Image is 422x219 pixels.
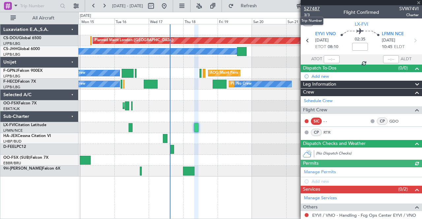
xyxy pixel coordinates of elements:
[312,212,416,218] a: EYVI / VNO - Handling - Fcg Ops Center EYVI / VNO
[398,65,408,71] span: (0/0)
[316,151,422,158] div: (No Dispatch Checks)
[398,186,408,193] span: (0/2)
[3,36,41,40] a: CS-DOUGlobal 6500
[315,37,329,44] span: [DATE]
[304,98,333,104] a: Schedule Crew
[355,21,368,28] span: LX-FVI
[3,156,30,160] span: OO-FSX (SUB)
[399,12,419,18] span: Charter
[218,18,252,24] div: Fri 19
[304,195,337,202] a: Manage Services
[389,118,404,124] a: GDO
[3,145,26,149] a: D-FEELPC12
[303,106,327,114] span: Flight Crew
[231,79,335,89] div: Planned Maint [GEOGRAPHIC_DATA] ([GEOGRAPHIC_DATA])
[3,156,48,160] a: OO-FSX (SUB)Falcon 7X
[7,13,72,23] button: All Aircraft
[312,73,419,79] div: Add new
[3,69,17,73] span: F-GPNJ
[401,56,411,63] span: ALDT
[80,18,114,24] div: Mon 15
[3,74,20,79] a: LFPB/LBG
[20,1,58,11] input: Trip Number
[80,13,91,19] div: [DATE]
[311,118,322,125] div: SIC
[3,161,21,166] a: EBBR/BRU
[3,145,16,149] span: D-FEEL
[323,129,338,135] a: RTR
[3,36,19,40] span: CS-DOU
[3,139,21,144] a: LHBP/BUD
[303,89,314,96] span: Crew
[3,123,15,127] span: LX-FVI
[95,36,173,45] div: Planned Maint London ([GEOGRAPHIC_DATA])
[3,69,43,73] a: F-GPNJFalcon 900EX
[3,80,36,84] a: F-HECDFalcon 7X
[210,68,279,78] div: AOG Maint Paris ([GEOGRAPHIC_DATA])
[3,101,37,105] a: OO-FSXFalcon 7X
[399,5,419,12] span: SVW74VI
[3,47,40,51] a: CS-JHHGlobal 6000
[183,18,218,24] div: Thu 18
[382,31,404,38] span: LFMN NCE
[3,167,60,171] a: 9H-[PERSON_NAME]Falcon 6X
[3,134,17,138] span: HA-JEX
[304,5,320,12] span: 527487
[3,101,18,105] span: OO-FSX
[328,44,338,50] span: 08:10
[311,56,322,63] span: ATOT
[303,140,366,148] span: Dispatch Checks and Weather
[149,18,183,24] div: Wed 17
[3,41,20,46] a: LFPB/LBG
[303,81,336,88] span: Leg Information
[382,37,395,44] span: [DATE]
[3,52,20,57] a: LFPB/LBG
[3,47,17,51] span: CS-JHH
[235,4,263,8] span: Refresh
[303,65,336,72] span: Dispatch To-Dos
[112,3,143,9] span: [DATE] - [DATE]
[3,80,18,84] span: F-HECD
[394,44,405,50] span: ELDT
[311,129,322,136] div: CP
[344,9,379,16] div: Flight Confirmed
[3,167,42,171] span: 9H-[PERSON_NAME]
[315,31,336,38] span: EYVI VNO
[3,123,46,127] a: LX-FVICitation Latitude
[114,18,149,24] div: Tue 16
[225,1,265,11] button: Refresh
[355,36,365,43] span: 02:35
[286,18,320,24] div: Sun 21
[377,118,388,125] div: CP
[300,17,323,25] div: Trip Number
[382,44,392,50] span: 10:45
[303,186,320,193] span: Services
[3,134,51,138] a: HA-JEXCessna Citation VI
[3,85,20,90] a: LFPB/LBG
[315,44,326,50] span: ETOT
[303,204,317,211] span: Others
[323,118,338,124] div: - -
[252,18,286,24] div: Sat 20
[3,128,23,133] a: LFMN/NCE
[17,16,70,20] span: All Aircraft
[236,79,252,89] div: No Crew
[3,106,20,111] a: EBKT/KJK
